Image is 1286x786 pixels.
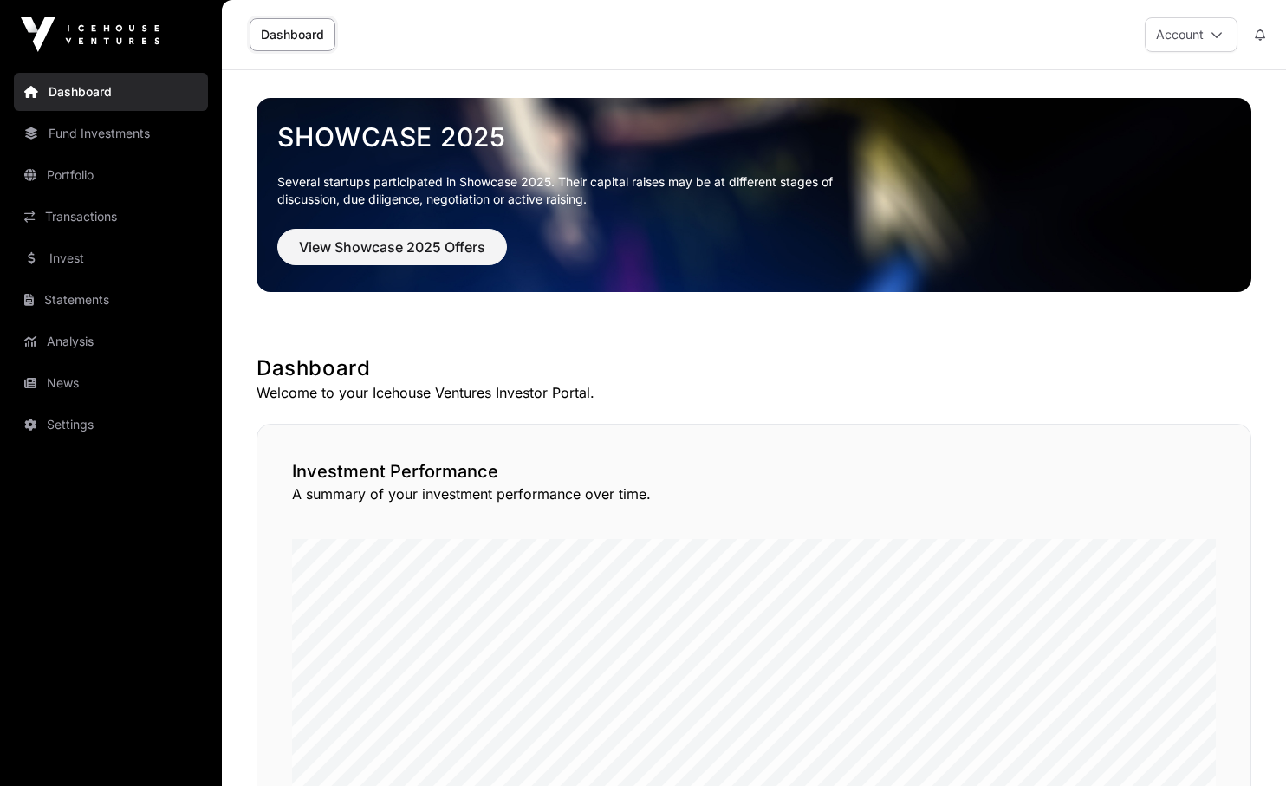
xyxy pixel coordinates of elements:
[14,364,208,402] a: News
[277,121,1231,153] a: Showcase 2025
[1199,703,1286,786] iframe: Chat Widget
[257,382,1251,403] p: Welcome to your Icehouse Ventures Investor Portal.
[299,237,485,257] span: View Showcase 2025 Offers
[277,173,860,208] p: Several startups participated in Showcase 2025. Their capital raises may be at different stages o...
[292,459,1216,484] h2: Investment Performance
[14,114,208,153] a: Fund Investments
[1145,17,1237,52] button: Account
[14,322,208,361] a: Analysis
[257,354,1251,382] h1: Dashboard
[14,406,208,444] a: Settings
[277,246,507,263] a: View Showcase 2025 Offers
[292,484,1216,504] p: A summary of your investment performance over time.
[14,281,208,319] a: Statements
[277,229,507,265] button: View Showcase 2025 Offers
[14,198,208,236] a: Transactions
[257,98,1251,292] img: Showcase 2025
[250,18,335,51] a: Dashboard
[14,73,208,111] a: Dashboard
[14,239,208,277] a: Invest
[21,17,159,52] img: Icehouse Ventures Logo
[14,156,208,194] a: Portfolio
